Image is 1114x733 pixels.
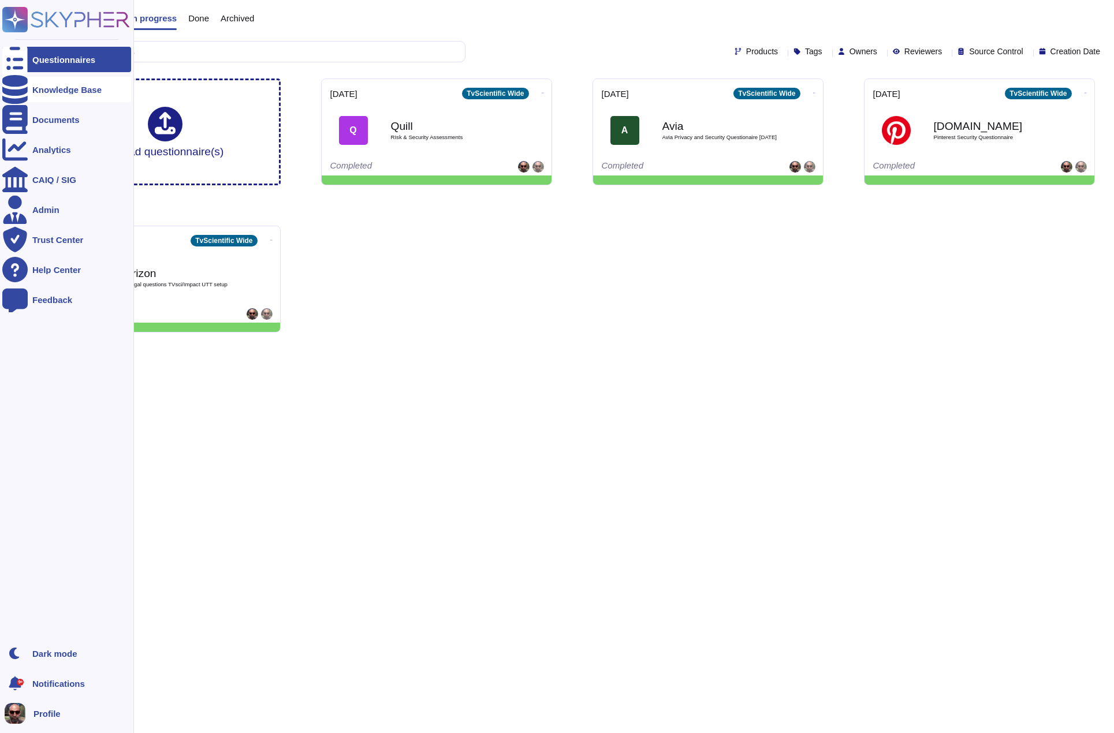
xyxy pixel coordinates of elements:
[188,14,209,23] span: Done
[5,703,25,724] img: user
[1075,161,1087,173] img: user
[1061,161,1072,173] img: user
[2,77,131,102] a: Knowledge Base
[873,161,1015,173] div: Completed
[33,709,61,718] span: Profile
[850,47,877,55] span: Owners
[129,14,177,23] span: In progress
[391,134,506,140] span: RIsk & Security Assessments
[969,47,1023,55] span: Source Control
[904,47,942,55] span: Reviewers
[221,14,254,23] span: Archived
[2,107,131,132] a: Documents
[2,47,131,72] a: Questionnaires
[32,679,85,688] span: Notifications
[32,296,72,304] div: Feedback
[602,161,743,173] div: Completed
[1050,47,1100,55] span: Creation Date
[518,161,530,173] img: user
[32,265,81,274] div: Help Center
[662,134,778,140] span: Avia Privacy and Security Questionaire [DATE]
[120,268,235,279] b: Verizon
[32,55,95,64] div: Questionnaires
[46,42,465,62] input: Search by keywords
[32,205,59,214] div: Admin
[804,161,815,173] img: user
[873,89,900,98] span: [DATE]
[330,89,357,98] span: [DATE]
[32,115,80,124] div: Documents
[391,121,506,132] b: Quill
[2,137,131,162] a: Analytics
[789,161,801,173] img: user
[330,161,472,173] div: Completed
[2,701,33,726] button: user
[934,121,1049,132] b: [DOMAIN_NAME]
[32,85,102,94] div: Knowledge Base
[1005,88,1071,99] div: TvScientific Wide
[261,308,273,320] img: user
[532,161,544,173] img: user
[32,649,77,658] div: Dark mode
[2,197,131,222] a: Admin
[2,257,131,282] a: Help Center
[805,47,822,55] span: Tags
[882,116,911,145] img: Logo
[32,175,76,184] div: CAIQ / SIG
[746,47,778,55] span: Products
[2,287,131,312] a: Feedback
[17,679,24,686] div: 9+
[462,88,528,99] div: TvScientific Wide
[934,134,1049,140] span: Pinterest Security Questionnaire
[2,227,131,252] a: Trust Center
[662,121,778,132] b: Avia
[2,167,131,192] a: CAIQ / SIG
[32,145,71,154] div: Analytics
[106,107,224,157] div: Upload questionnaire(s)
[247,308,258,320] img: user
[610,116,639,145] div: A
[339,116,368,145] div: Q
[32,235,83,244] div: Trust Center
[602,89,629,98] span: [DATE]
[120,282,235,287] span: VZ Legal questions TVsci/Impact UTT setup
[733,88,800,99] div: TvScientific Wide
[191,235,257,246] div: TvScientific Wide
